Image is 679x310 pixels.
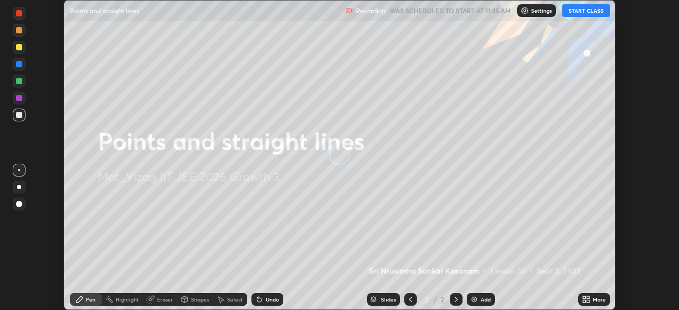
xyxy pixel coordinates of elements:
div: Highlight [116,297,139,302]
div: Undo [266,297,279,302]
div: Eraser [157,297,173,302]
img: class-settings-icons [520,6,529,15]
div: Add [481,297,491,302]
p: Settings [531,8,552,13]
div: More [593,297,606,302]
button: START CLASS [562,4,610,17]
div: Select [227,297,243,302]
div: Slides [381,297,396,302]
div: Pen [86,297,95,302]
div: 2 [439,295,446,304]
p: Recording [356,7,386,15]
div: 2 [421,296,432,303]
h5: WAS SCHEDULED TO START AT 11:25 AM [390,6,511,15]
p: Points and straight lines [70,6,139,15]
div: Shapes [191,297,209,302]
img: add-slide-button [470,295,478,304]
img: recording.375f2c34.svg [345,6,354,15]
div: / [434,296,437,303]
